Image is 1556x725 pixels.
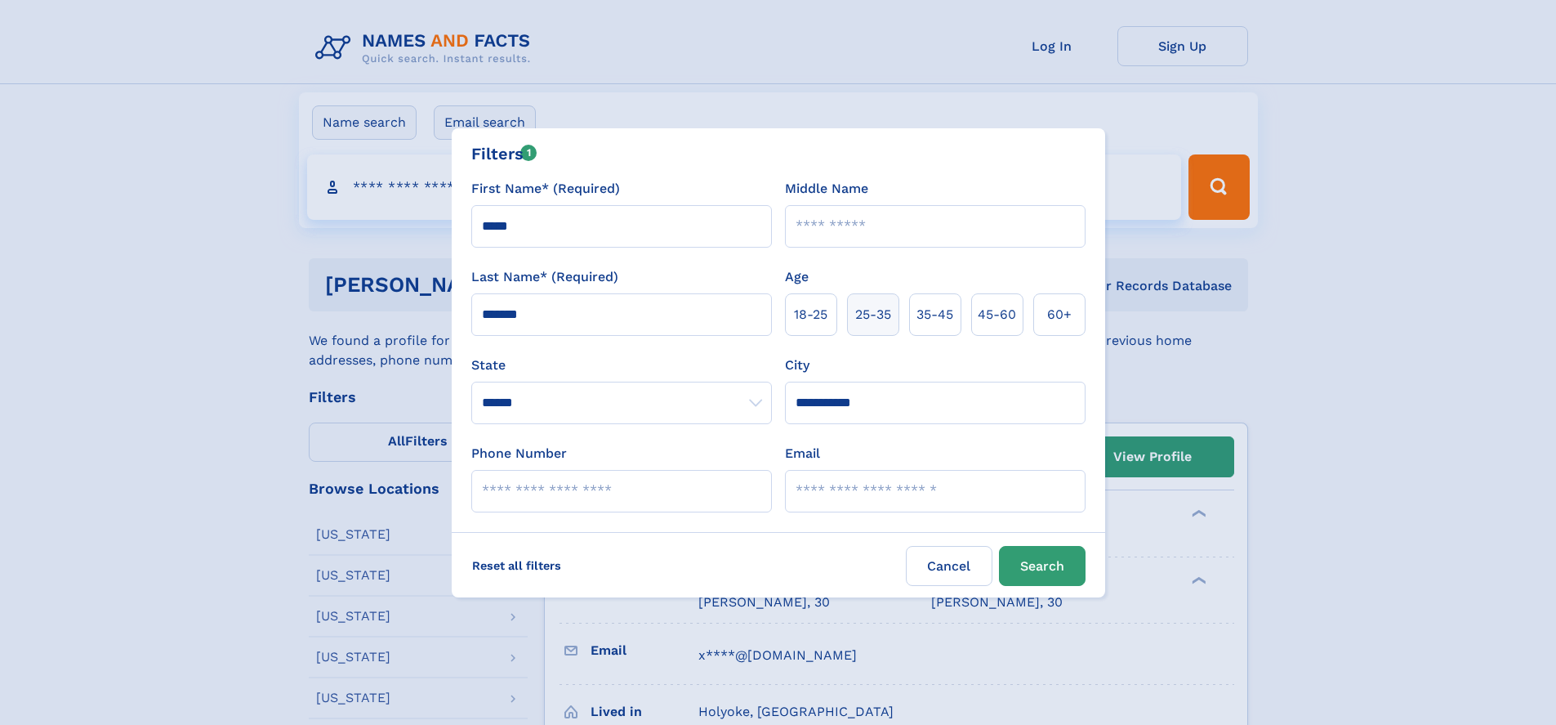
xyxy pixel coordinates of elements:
[785,444,820,463] label: Email
[999,546,1086,586] button: Search
[471,179,620,199] label: First Name* (Required)
[1047,305,1072,324] span: 60+
[906,546,992,586] label: Cancel
[916,305,953,324] span: 35‑45
[471,267,618,287] label: Last Name* (Required)
[471,444,567,463] label: Phone Number
[785,179,868,199] label: Middle Name
[461,546,572,585] label: Reset all filters
[978,305,1016,324] span: 45‑60
[471,356,772,375] label: State
[785,267,809,287] label: Age
[471,141,537,166] div: Filters
[785,356,809,375] label: City
[794,305,827,324] span: 18‑25
[855,305,891,324] span: 25‑35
